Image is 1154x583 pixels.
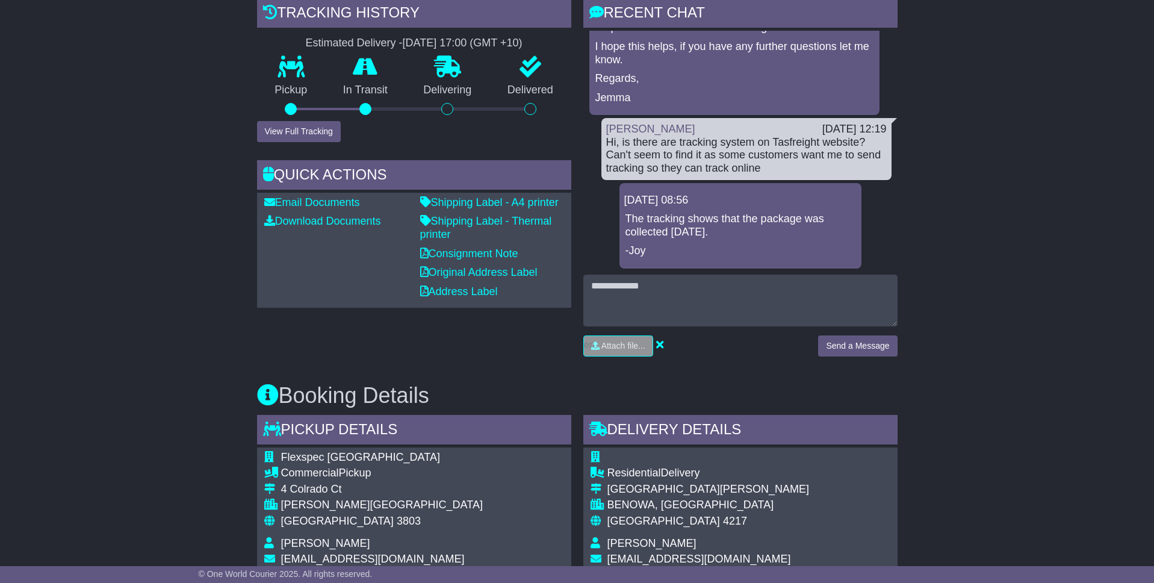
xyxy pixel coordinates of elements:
[607,515,720,527] span: [GEOGRAPHIC_DATA]
[625,245,855,258] p: -Joy
[606,136,887,175] div: Hi, is there are tracking system on Tasfreight website? Can't seem to find it as some customers w...
[607,537,696,549] span: [PERSON_NAME]
[48,71,108,79] div: Domain Overview
[489,84,571,97] p: Delivered
[607,553,791,565] span: [EMAIL_ADDRESS][DOMAIN_NAME]
[420,285,498,298] a: Address Label
[403,37,523,50] div: [DATE] 17:00 (GMT +10)
[257,37,571,50] div: Estimated Delivery -
[34,19,59,29] div: v 4.0.25
[264,215,381,227] a: Download Documents
[135,71,199,79] div: Keywords by Traffic
[607,483,809,496] div: [GEOGRAPHIC_DATA][PERSON_NAME]
[625,213,855,238] p: The tracking shows that the package was collected [DATE].
[420,196,559,208] a: Shipping Label - A4 printer
[19,31,29,41] img: website_grey.svg
[822,123,887,136] div: [DATE] 12:19
[281,467,339,479] span: Commercial
[595,72,873,86] p: Regards,
[420,266,538,278] a: Original Address Label
[607,467,809,480] div: Delivery
[31,31,132,41] div: Domain: [DOMAIN_NAME]
[595,40,873,66] p: I hope this helps, if you have any further questions let me know.
[397,515,421,527] span: 3803
[281,515,394,527] span: [GEOGRAPHIC_DATA]
[281,537,370,549] span: [PERSON_NAME]
[257,384,898,408] h3: Booking Details
[607,467,661,479] span: Residential
[199,569,373,579] span: © One World Courier 2025. All rights reserved.
[257,415,571,447] div: Pickup Details
[325,84,406,97] p: In Transit
[583,415,898,447] div: Delivery Details
[281,483,483,496] div: 4 Colrado Ct
[122,70,131,79] img: tab_keywords_by_traffic_grey.svg
[281,467,483,480] div: Pickup
[281,499,483,512] div: [PERSON_NAME][GEOGRAPHIC_DATA]
[595,92,873,105] p: Jemma
[257,84,326,97] p: Pickup
[624,194,857,207] div: [DATE] 08:56
[723,515,747,527] span: 4217
[606,123,695,135] a: [PERSON_NAME]
[406,84,490,97] p: Delivering
[257,160,571,193] div: Quick Actions
[264,196,360,208] a: Email Documents
[257,121,341,142] button: View Full Tracking
[420,215,552,240] a: Shipping Label - Thermal printer
[35,70,45,79] img: tab_domain_overview_orange.svg
[281,553,465,565] span: [EMAIL_ADDRESS][DOMAIN_NAME]
[420,248,518,260] a: Consignment Note
[19,19,29,29] img: logo_orange.svg
[281,451,440,463] span: Flexspec [GEOGRAPHIC_DATA]
[818,335,897,357] button: Send a Message
[607,499,809,512] div: BENOWA, [GEOGRAPHIC_DATA]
